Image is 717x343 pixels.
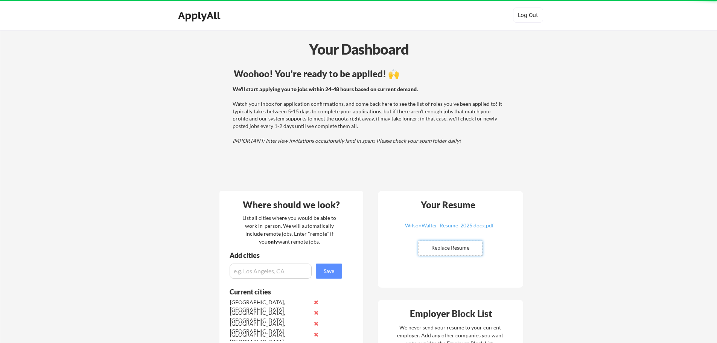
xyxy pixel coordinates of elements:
div: Add cities [230,252,344,259]
a: WilsonWalter_Resume_2025.docx.pdf [405,223,494,235]
div: Current cities [230,288,334,295]
div: [GEOGRAPHIC_DATA], [GEOGRAPHIC_DATA] [230,299,309,313]
div: [GEOGRAPHIC_DATA], [GEOGRAPHIC_DATA] [230,320,309,335]
div: Woohoo! You're ready to be applied! 🙌 [234,69,505,78]
div: Where should we look? [221,200,361,209]
div: Your Resume [411,200,485,209]
div: WilsonWalter_Resume_2025.docx.pdf [405,223,494,228]
input: e.g. Los Angeles, CA [230,264,312,279]
strong: only [268,238,278,245]
button: Save [316,264,342,279]
div: ApplyAll [178,9,222,22]
div: [GEOGRAPHIC_DATA], [GEOGRAPHIC_DATA] [230,309,309,324]
em: IMPORTANT: Interview invitations occasionally land in spam. Please check your spam folder daily! [233,137,461,144]
strong: We'll start applying you to jobs within 24-48 hours based on current demand. [233,86,418,92]
div: Employer Block List [381,309,521,318]
div: List all cities where you would be able to work in-person. We will automatically include remote j... [237,214,341,245]
button: Log Out [513,8,543,23]
div: Watch your inbox for application confirmations, and come back here to see the list of roles you'v... [233,85,504,145]
div: Your Dashboard [1,38,717,60]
